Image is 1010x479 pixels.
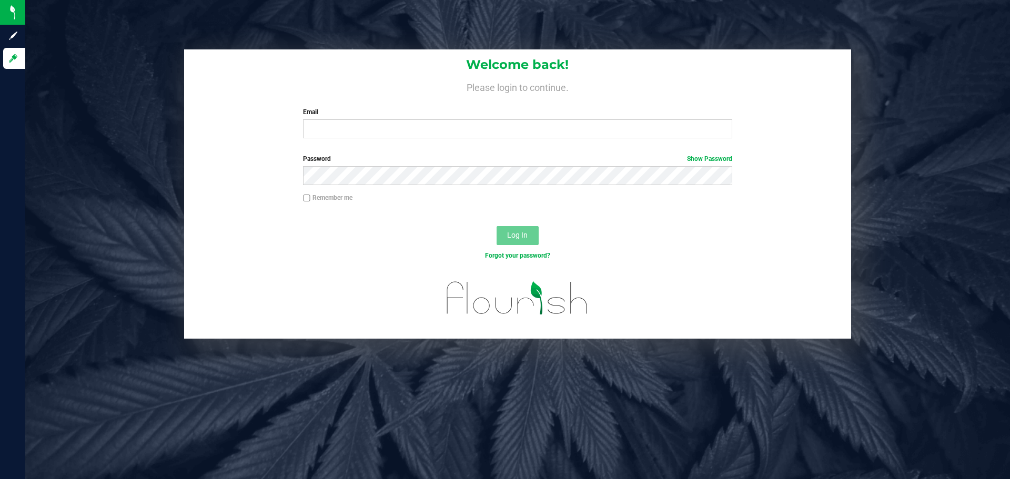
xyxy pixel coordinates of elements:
[303,195,310,202] input: Remember me
[434,271,601,325] img: flourish_logo.svg
[303,107,732,117] label: Email
[8,53,18,64] inline-svg: Log in
[184,58,851,72] h1: Welcome back!
[507,231,528,239] span: Log In
[485,252,550,259] a: Forgot your password?
[303,193,352,202] label: Remember me
[8,30,18,41] inline-svg: Sign up
[687,155,732,162] a: Show Password
[303,155,331,162] span: Password
[497,226,539,245] button: Log In
[184,80,851,93] h4: Please login to continue.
